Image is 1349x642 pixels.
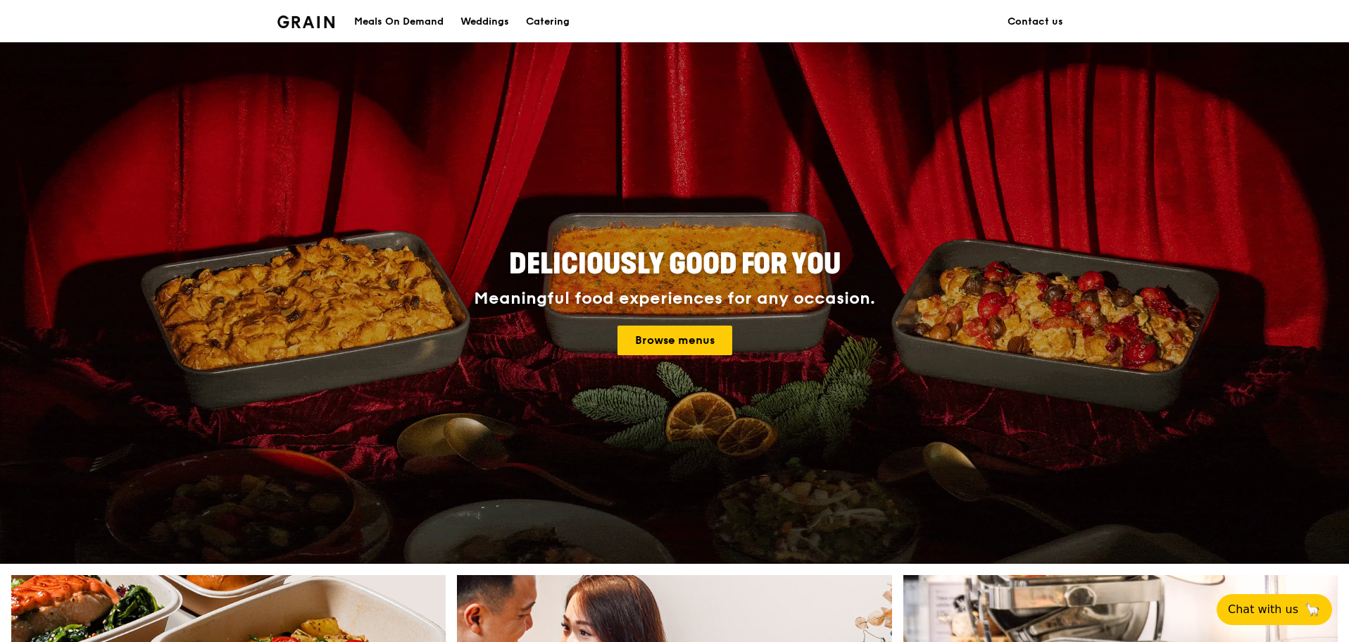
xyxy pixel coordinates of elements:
[509,247,841,281] span: Deliciously good for you
[617,326,732,355] a: Browse menus
[1228,601,1298,618] span: Chat with us
[421,289,928,309] div: Meaningful food experiences for any occasion.
[354,1,444,43] div: Meals On Demand
[460,1,509,43] div: Weddings
[517,1,578,43] a: Catering
[1304,601,1321,618] span: 🦙
[999,1,1072,43] a: Contact us
[452,1,517,43] a: Weddings
[526,1,570,43] div: Catering
[1217,594,1332,625] button: Chat with us🦙
[277,16,334,28] img: Grain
